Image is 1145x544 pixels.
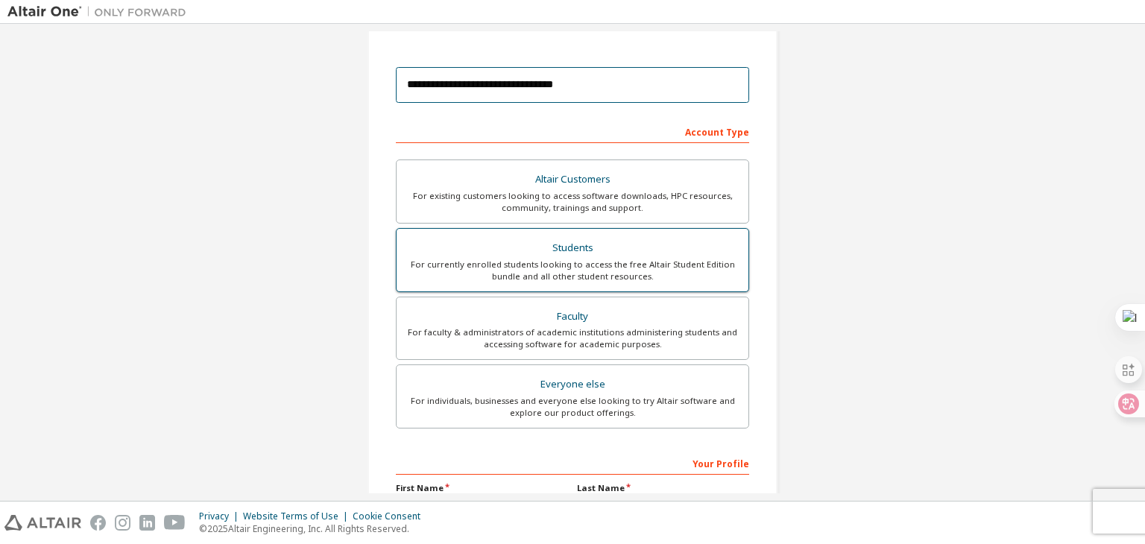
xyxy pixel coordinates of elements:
[406,326,739,350] div: For faculty & administrators of academic institutions administering students and accessing softwa...
[199,522,429,535] p: © 2025 Altair Engineering, Inc. All Rights Reserved.
[406,169,739,190] div: Altair Customers
[7,4,194,19] img: Altair One
[115,515,130,531] img: instagram.svg
[199,510,243,522] div: Privacy
[353,510,429,522] div: Cookie Consent
[396,451,749,475] div: Your Profile
[406,395,739,419] div: For individuals, businesses and everyone else looking to try Altair software and explore our prod...
[406,306,739,327] div: Faculty
[406,374,739,395] div: Everyone else
[406,259,739,282] div: For currently enrolled students looking to access the free Altair Student Edition bundle and all ...
[406,238,739,259] div: Students
[164,515,186,531] img: youtube.svg
[90,515,106,531] img: facebook.svg
[406,190,739,214] div: For existing customers looking to access software downloads, HPC resources, community, trainings ...
[243,510,353,522] div: Website Terms of Use
[577,482,749,494] label: Last Name
[396,119,749,143] div: Account Type
[396,482,568,494] label: First Name
[139,515,155,531] img: linkedin.svg
[4,515,81,531] img: altair_logo.svg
